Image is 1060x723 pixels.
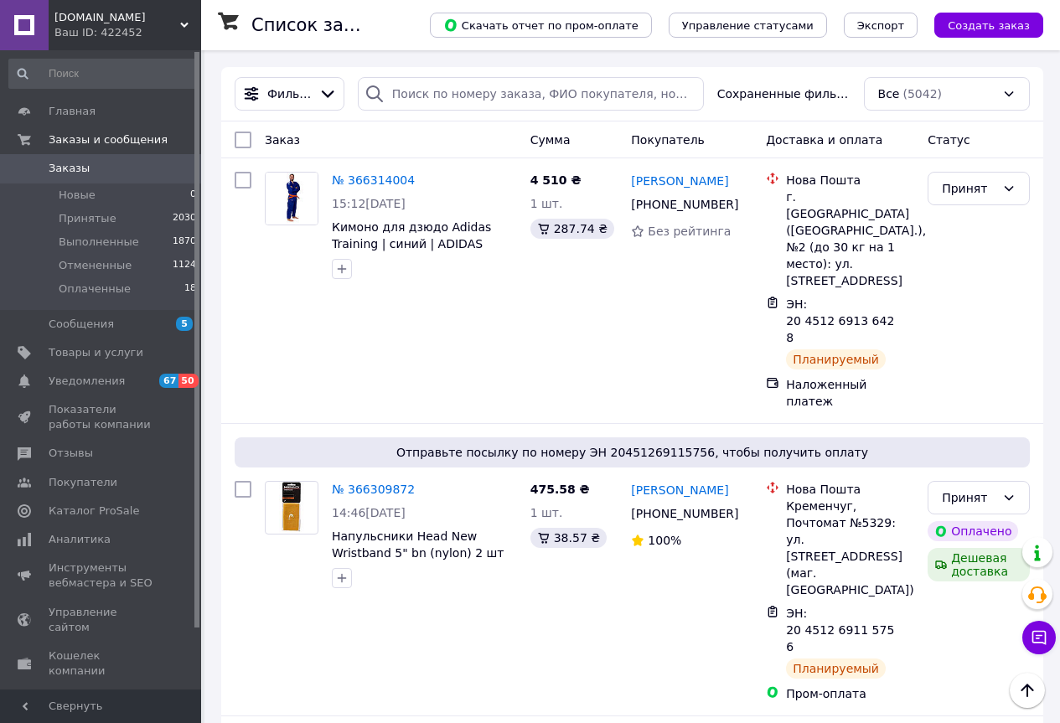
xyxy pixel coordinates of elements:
[786,297,894,344] span: ЭН: 20 4512 6913 6428
[648,534,681,547] span: 100%
[241,444,1023,461] span: Отправьте посылку по номеру ЭН 20451269115756, чтобы получить оплату
[173,211,196,226] span: 2030
[49,161,90,176] span: Заказы
[786,607,894,653] span: ЭН: 20 4512 6911 5756
[49,560,155,591] span: Инструменты вебмастера и SEO
[786,685,914,702] div: Пром-оплата
[530,506,563,519] span: 1 шт.
[176,317,193,331] span: 5
[49,504,139,519] span: Каталог ProSale
[934,13,1043,38] button: Создать заказ
[332,173,415,187] a: № 366314004
[857,19,904,32] span: Экспорт
[59,188,96,203] span: Новые
[530,133,571,147] span: Сумма
[942,488,995,507] div: Принят
[49,345,143,360] span: Товары и услуги
[54,10,180,25] span: ukrsport.com.ua
[49,374,125,389] span: Уведомления
[717,85,851,102] span: Сохраненные фильтры:
[786,376,914,410] div: Наложенный платеж
[530,197,563,210] span: 1 шт.
[59,258,132,273] span: Отмененные
[631,482,728,498] a: [PERSON_NAME]
[173,258,196,273] span: 1124
[184,281,196,297] span: 18
[332,506,406,519] span: 14:46[DATE]
[49,104,96,119] span: Главная
[786,481,914,498] div: Нова Пошта
[265,481,318,535] a: Фото товару
[628,193,739,216] div: [PHONE_NUMBER]
[332,220,491,267] a: Кимоно для дзюдо Adidas Training | синий | ADIDAS J500B
[902,87,942,101] span: (5042)
[59,281,131,297] span: Оплаченные
[190,188,196,203] span: 0
[49,402,155,432] span: Показатели работы компании
[159,374,178,388] span: 67
[59,235,139,250] span: Выполненные
[332,529,504,576] a: Напульсники Head New Wristband 5" bn (nylon) 2 шт original Акція Знижка
[265,133,300,147] span: Заказ
[332,197,406,210] span: 15:12[DATE]
[49,317,114,332] span: Сообщения
[8,59,198,89] input: Поиск
[628,502,739,525] div: [PHONE_NUMBER]
[1022,621,1056,654] button: Чат с покупателем
[878,85,900,102] span: Все
[928,521,1018,541] div: Оплачено
[59,211,116,226] span: Принятые
[844,13,918,38] button: Экспорт
[530,219,614,239] div: 287.74 ₴
[928,133,970,147] span: Статус
[766,133,882,147] span: Доставка и оплата
[251,15,396,35] h1: Список заказов
[49,648,155,679] span: Кошелек компании
[49,446,93,461] span: Отзывы
[430,13,652,38] button: Скачать отчет по пром-оплате
[49,132,168,147] span: Заказы и сообщения
[530,483,590,496] span: 475.58 ₴
[265,172,318,225] a: Фото товару
[178,374,198,388] span: 50
[54,25,201,40] div: Ваш ID: 422452
[267,85,312,102] span: Фильтры
[49,532,111,547] span: Аналитика
[530,173,582,187] span: 4 510 ₴
[49,475,117,490] span: Покупатели
[942,179,995,198] div: Принят
[682,19,814,32] span: Управление статусами
[443,18,639,33] span: Скачать отчет по пром-оплате
[786,349,886,369] div: Планируемый
[918,18,1043,31] a: Создать заказ
[786,172,914,188] div: Нова Пошта
[358,77,704,111] input: Поиск по номеру заказа, ФИО покупателя, номеру телефона, Email, номеру накладной
[786,498,914,598] div: Кременчуг, Почтомат №5329: ул. [STREET_ADDRESS] (маг. [GEOGRAPHIC_DATA])
[786,188,914,289] div: г. [GEOGRAPHIC_DATA] ([GEOGRAPHIC_DATA].), №2 (до 30 кг на 1 место): ул. [STREET_ADDRESS]
[948,19,1030,32] span: Создать заказ
[928,548,1030,581] div: Дешевая доставка
[279,482,304,534] img: Фото товару
[530,528,607,548] div: 38.57 ₴
[631,133,705,147] span: Покупатель
[1010,673,1045,708] button: Наверх
[173,235,196,250] span: 1870
[49,605,155,635] span: Управление сайтом
[266,173,318,225] img: Фото товару
[648,225,731,238] span: Без рейтинга
[786,658,886,679] div: Планируемый
[669,13,827,38] button: Управление статусами
[332,483,415,496] a: № 366309872
[631,173,728,189] a: [PERSON_NAME]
